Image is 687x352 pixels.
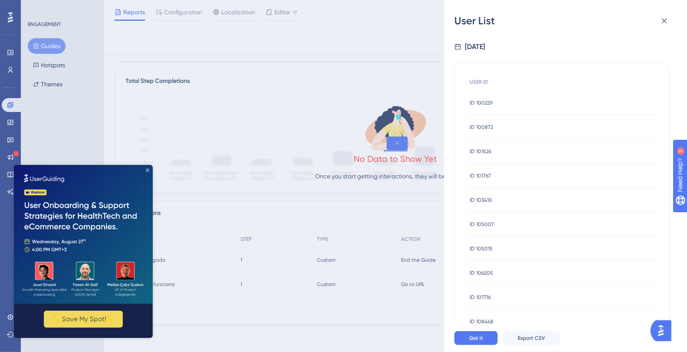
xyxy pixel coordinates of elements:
span: ID 108448 [470,318,493,325]
div: [DATE] [465,42,485,52]
div: 3 [60,4,63,11]
span: ID 100229 [470,99,493,106]
span: USER ID [470,79,488,86]
span: ID 103410 [470,197,492,204]
button: ✨ Save My Spot!✨ [30,146,109,163]
span: ID 101526 [470,148,491,155]
span: ID 101767 [470,172,491,179]
span: ID 105015 [470,245,493,252]
iframe: UserGuiding AI Assistant Launcher [651,318,677,344]
span: Export CSV [518,335,545,342]
div: Close Preview [132,3,135,7]
button: Export CSV [503,331,560,345]
span: Got it [469,335,483,342]
span: ID 105007 [470,221,494,228]
span: Need Help? [20,2,54,13]
button: Got it [454,331,498,345]
span: ID 100872 [470,124,493,131]
span: ID 107716 [470,294,491,301]
span: ID 106205 [470,270,493,276]
div: User List [454,14,677,28]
